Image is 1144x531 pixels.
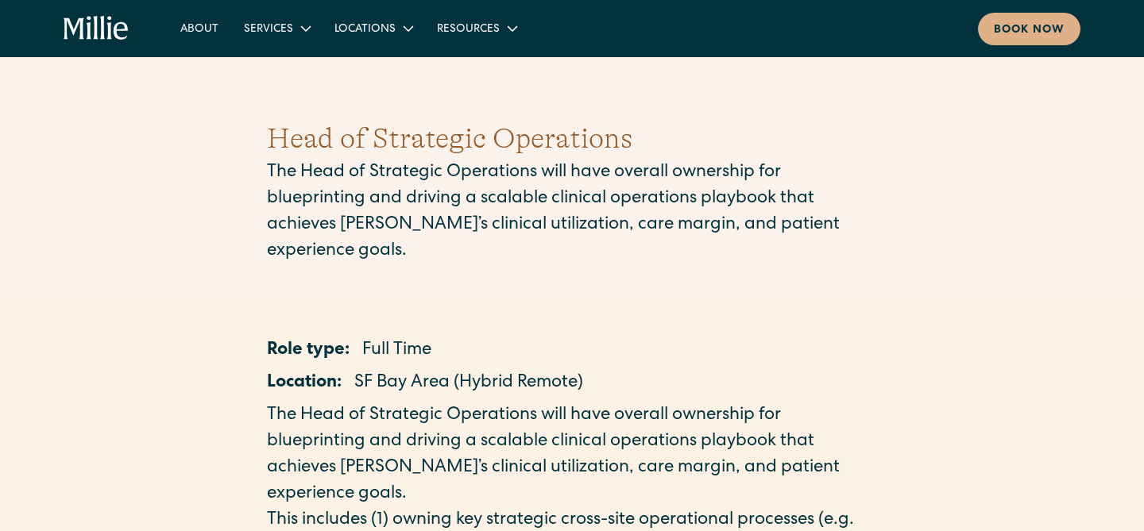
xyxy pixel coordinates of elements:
p: Full Time [362,338,431,364]
p: Role type: [267,338,350,364]
p: The Head of Strategic Operations will have overall ownership for blueprinting and driving a scala... [267,160,877,265]
a: home [64,16,129,41]
div: Resources [437,21,500,38]
div: Book now [994,22,1065,39]
div: Locations [334,21,396,38]
p: SF Bay Area (Hybrid Remote) [354,371,583,397]
div: Services [244,21,293,38]
div: Services [231,15,322,41]
p: The Head of Strategic Operations will have overall ownership for blueprinting and driving a scala... [267,403,877,508]
a: Book now [978,13,1080,45]
div: Locations [322,15,424,41]
div: Resources [424,15,528,41]
p: Location: [267,371,342,397]
a: About [168,15,231,41]
h1: Head of Strategic Operations [267,117,877,160]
